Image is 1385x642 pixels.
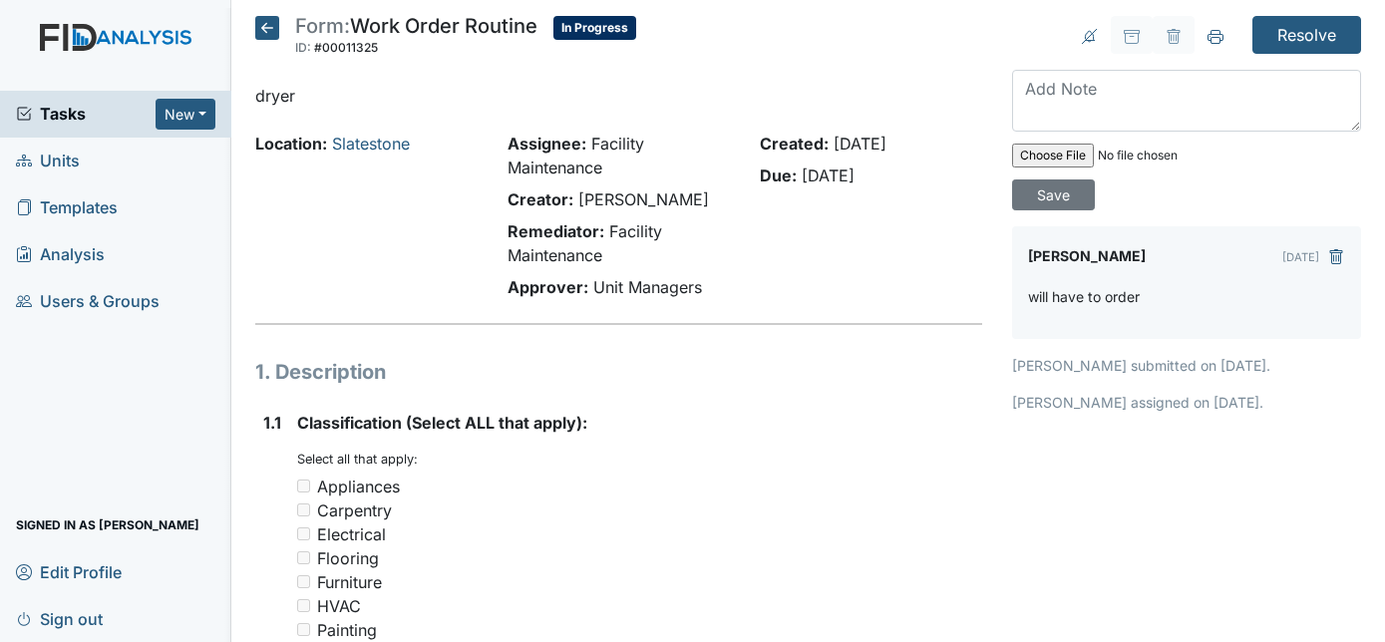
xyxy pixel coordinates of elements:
label: 1.1 [263,411,281,435]
input: Save [1012,179,1095,210]
button: New [156,99,215,130]
span: Analysis [16,239,105,270]
p: [PERSON_NAME] submitted on [DATE]. [1012,355,1361,376]
div: Appliances [317,475,400,498]
strong: Assignee: [508,134,586,154]
a: Slatestone [332,134,410,154]
strong: Location: [255,134,327,154]
span: Signed in as [PERSON_NAME] [16,509,199,540]
a: Tasks [16,102,156,126]
input: Electrical [297,527,310,540]
span: #00011325 [314,40,378,55]
p: will have to order [1028,286,1140,307]
div: Electrical [317,522,386,546]
input: Painting [297,623,310,636]
div: Furniture [317,570,382,594]
p: [PERSON_NAME] assigned on [DATE]. [1012,392,1361,413]
small: [DATE] [1282,250,1319,264]
strong: Approver: [508,277,588,297]
div: HVAC [317,594,361,618]
input: HVAC [297,599,310,612]
strong: Due: [760,165,797,185]
span: [DATE] [834,134,886,154]
div: Flooring [317,546,379,570]
span: Templates [16,192,118,223]
span: Edit Profile [16,556,122,587]
span: Sign out [16,603,103,634]
input: Flooring [297,551,310,564]
span: Classification (Select ALL that apply): [297,413,587,433]
span: [PERSON_NAME] [578,189,709,209]
span: ID: [295,40,311,55]
h1: 1. Description [255,357,983,387]
div: Carpentry [317,498,392,522]
span: Unit Managers [593,277,702,297]
label: [PERSON_NAME] [1028,242,1146,270]
p: dryer [255,84,983,108]
strong: Remediator: [508,221,604,241]
span: In Progress [553,16,636,40]
span: [DATE] [802,165,855,185]
div: Painting [317,618,377,642]
input: Carpentry [297,503,310,516]
strong: Created: [760,134,829,154]
span: Users & Groups [16,286,160,317]
input: Furniture [297,575,310,588]
input: Resolve [1252,16,1361,54]
span: Units [16,146,80,176]
strong: Creator: [508,189,573,209]
span: Form: [295,14,350,38]
div: Work Order Routine [295,16,537,60]
small: Select all that apply: [297,452,418,467]
input: Appliances [297,480,310,492]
